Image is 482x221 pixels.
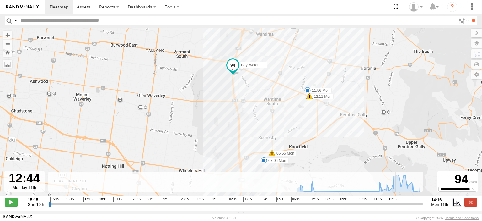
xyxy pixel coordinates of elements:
[65,197,74,202] span: 16:15
[50,197,59,202] span: 15:15
[308,88,332,93] label: 11:56 Mon
[113,197,122,202] span: 19:15
[210,197,218,202] span: 01:15
[309,94,334,99] label: 12:11 Mon
[291,197,300,202] span: 06:15
[438,172,477,186] div: 94
[83,197,92,202] span: 17:15
[431,197,448,202] strong: 14:16
[243,197,252,202] span: 03:15
[431,202,448,207] span: Mon 11th Aug 2025
[13,16,18,25] label: Search Query
[447,2,457,12] i: ?
[212,216,236,220] div: Version: 305.01
[358,197,367,202] span: 10:15
[265,157,289,163] label: 07:00 Mon
[180,197,189,202] span: 23:15
[28,202,44,207] span: Sun 10th Aug 2025
[3,48,12,57] button: Zoom Home
[6,5,39,9] img: rand-logo.svg
[388,197,396,202] span: 12:15
[262,197,270,202] span: 04:15
[373,197,382,202] span: 11:15
[325,197,334,202] span: 08:15
[132,197,141,202] span: 20:15
[3,39,12,48] button: Zoom out
[228,197,237,202] span: 02:15
[464,198,477,206] label: Close
[264,158,288,163] label: 07:06 Mon
[28,197,44,202] strong: 15:15
[99,197,107,202] span: 18:15
[3,31,12,39] button: Zoom in
[310,197,319,202] span: 07:15
[5,198,18,206] label: Play/Stop
[3,215,32,221] a: Visit our Website
[241,63,277,67] span: Bayswater Isuzu FRR
[195,197,204,202] span: 00:15
[340,197,348,202] span: 09:15
[276,197,285,202] span: 05:15
[3,60,12,69] label: Measure
[293,23,318,29] label: 07:39 Mon
[407,2,425,12] div: Shaun Desmond
[416,216,479,220] div: © Copyright 2025 -
[272,151,296,156] label: 06:55 Mon
[471,70,482,79] label: Map Settings
[147,197,155,202] span: 21:15
[456,16,470,25] label: Search Filter Options
[445,216,479,220] a: Terms and Conditions
[162,197,170,202] span: 22:15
